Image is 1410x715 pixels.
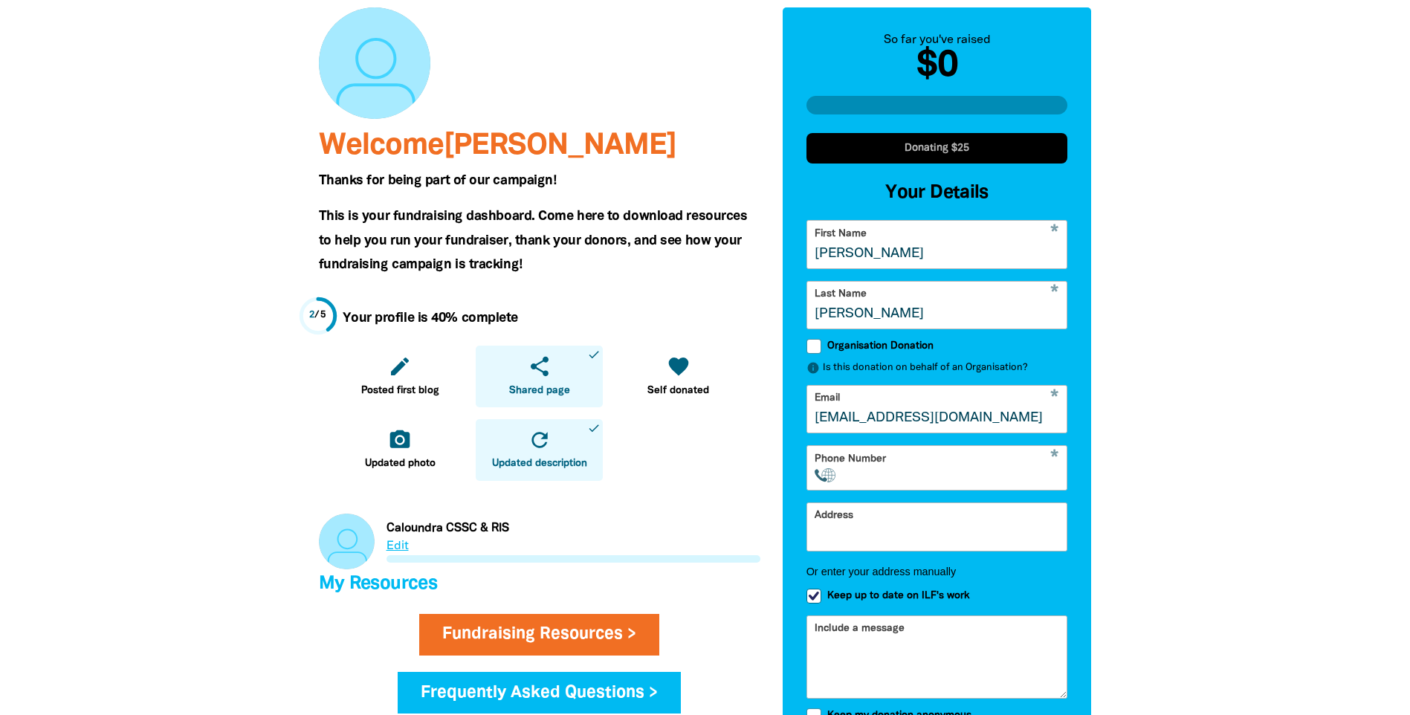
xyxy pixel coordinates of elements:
i: info [806,361,820,375]
input: Keep up to date on ILF's work [806,589,821,604]
span: This is your fundraising dashboard. Come here to download resources to help you run your fundrais... [319,210,748,271]
i: done [587,348,601,361]
input: Organisation Donation [806,339,821,354]
span: Keep up to date on ILF's work [827,589,969,603]
i: favorite [667,355,691,378]
i: done [587,421,601,435]
span: Thanks for being part of our campaign! [319,175,557,187]
a: editPosted first blog [337,346,464,407]
h2: $0 [806,49,1068,85]
div: Donating $25 [806,133,1068,164]
a: refreshUpdated descriptiondone [476,419,603,481]
div: / 5 [309,308,326,323]
i: Required [1050,450,1058,466]
i: refresh [528,428,552,452]
strong: Your profile is 40% complete [343,312,518,324]
span: Updated photo [365,456,436,471]
span: Updated description [492,456,587,471]
i: edit [388,355,412,378]
a: Fundraising Resources > [419,614,659,656]
span: Organisation Donation [827,339,934,353]
p: Is this donation on behalf of an Organisation? [806,361,1068,376]
i: camera_alt [388,428,412,452]
div: So far you've raised [806,31,1068,49]
button: Or enter your address manually [806,566,1068,577]
span: Shared page [509,384,570,398]
h3: Your Details [806,178,1068,208]
span: Self donated [647,384,709,398]
a: shareShared pagedone [476,346,603,407]
span: Posted first blog [361,384,439,398]
span: My Resources [319,575,438,592]
a: Frequently Asked Questions > [398,672,681,714]
span: 2 [309,311,315,320]
a: favoriteSelf donated [615,346,742,407]
i: share [528,355,552,378]
a: camera_altUpdated photo [337,419,464,481]
div: Paginated content [319,514,760,569]
span: Welcome [PERSON_NAME] [319,132,676,160]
